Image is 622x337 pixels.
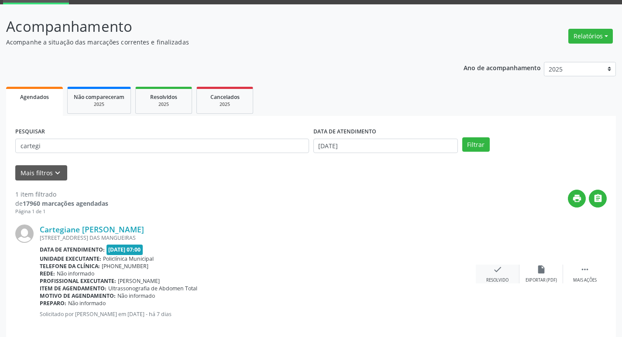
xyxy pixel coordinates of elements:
p: Ano de acompanhamento [464,62,541,73]
span: [PERSON_NAME] [118,277,160,285]
button: Mais filtroskeyboard_arrow_down [15,165,67,180]
b: Unidade executante: [40,255,101,262]
b: Rede: [40,270,55,277]
b: Motivo de agendamento: [40,292,116,300]
span: Não informado [68,300,106,307]
strong: 17960 marcações agendadas [23,199,108,208]
label: DATA DE ATENDIMENTO [313,125,376,139]
div: Resolvido [486,277,509,283]
i: insert_drive_file [536,265,546,274]
div: 1 item filtrado [15,190,108,199]
i:  [580,265,590,274]
b: Item de agendamento: [40,285,107,292]
span: Agendados [20,93,49,101]
div: de [15,199,108,208]
button: Relatórios [568,29,613,44]
div: 2025 [142,101,186,108]
button: Filtrar [462,137,490,152]
span: Não informado [117,292,155,300]
div: Página 1 de 1 [15,208,108,215]
b: Data de atendimento: [40,246,105,253]
button: print [568,190,586,208]
button:  [589,190,607,208]
div: 2025 [74,101,124,108]
span: [DATE] 07:00 [107,245,143,255]
a: Cartegiane [PERSON_NAME] [40,225,144,234]
i: check [493,265,502,274]
div: [STREET_ADDRESS] DAS MANGUEIRAS [40,234,476,242]
b: Preparo: [40,300,66,307]
span: [PHONE_NUMBER] [102,262,148,270]
p: Acompanhamento [6,16,433,37]
img: img [15,225,34,243]
div: 2025 [203,101,247,108]
p: Solicitado por [PERSON_NAME] em [DATE] - há 7 dias [40,310,476,318]
p: Acompanhe a situação das marcações correntes e finalizadas [6,37,433,47]
b: Telefone da clínica: [40,262,100,270]
input: Selecione um intervalo [313,139,458,153]
i:  [593,194,603,203]
label: PESQUISAR [15,125,45,139]
span: Não informado [57,270,94,277]
div: Exportar (PDF) [526,277,557,283]
input: Nome, CNS [15,139,309,153]
i: keyboard_arrow_down [53,168,62,178]
b: Profissional executante: [40,277,116,285]
span: Ultrassonografia de Abdomen Total [108,285,197,292]
span: Cancelados [210,93,240,101]
span: Resolvidos [150,93,177,101]
i: print [572,194,582,203]
div: Mais ações [573,277,597,283]
span: Policlínica Municipal [103,255,154,262]
span: Não compareceram [74,93,124,101]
